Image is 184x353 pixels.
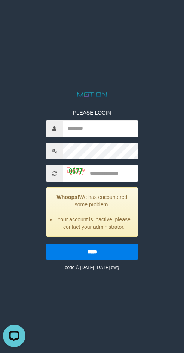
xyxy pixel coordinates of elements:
img: captcha [67,167,85,175]
small: code © [DATE]-[DATE] dwg [65,265,119,270]
strong: Whoops! [57,194,79,200]
button: Open LiveChat chat widget [3,3,25,25]
p: PLEASE LOGIN [46,109,138,116]
div: We has encountered some problem. [46,187,138,237]
img: MOTION_logo.png [76,91,108,98]
li: Your account is inactive, please contact your administrator. [56,216,132,231]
